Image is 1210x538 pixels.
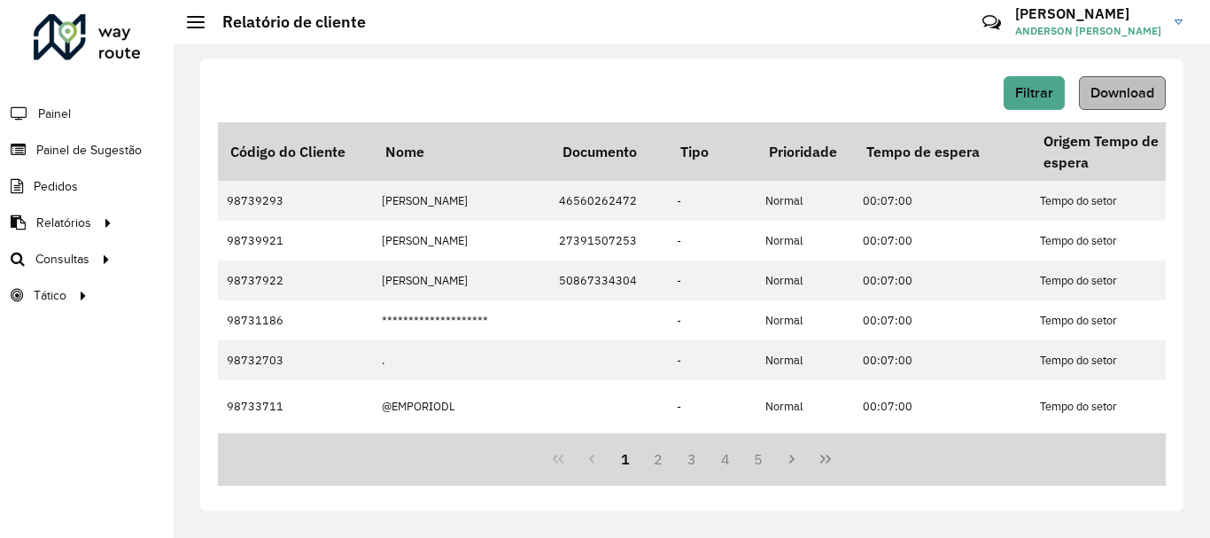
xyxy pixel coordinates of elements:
td: [PERSON_NAME] [373,261,550,300]
td: 00:07:00 [854,380,1031,432]
th: Código do Cliente [218,122,373,181]
td: Tempo do setor [1031,433,1208,484]
td: - [668,380,756,432]
td: Tempo do setor [1031,261,1208,300]
td: Normal [756,300,854,340]
button: Next Page [775,442,809,476]
td: 00:07:00 [854,300,1031,340]
td: 50867334304 [550,261,668,300]
td: Tempo do setor [1031,221,1208,261]
td: 46560262472 [550,181,668,221]
td: 27391507253 [550,221,668,261]
td: +UMGOLE [373,433,550,484]
td: [PERSON_NAME] [373,221,550,261]
th: Tempo de espera [854,122,1031,181]
td: Tempo do setor [1031,300,1208,340]
span: Download [1090,85,1154,100]
button: Download [1079,76,1166,110]
td: Normal [756,181,854,221]
a: Contato Rápido [973,4,1011,42]
span: Tático [34,286,66,305]
h3: [PERSON_NAME] [1015,5,1161,22]
td: 00:07:00 [854,261,1031,300]
td: - [668,221,756,261]
button: 3 [675,442,709,476]
td: 98732703 [218,340,373,380]
td: 98739293 [218,181,373,221]
td: 98737922 [218,261,373,300]
button: 5 [742,442,776,476]
td: 00:07:00 [854,221,1031,261]
td: 98732941 [218,433,373,484]
span: Consultas [35,250,89,269]
button: 1 [609,442,642,476]
th: Origem Tempo de espera [1031,122,1208,181]
td: Tempo do setor [1031,181,1208,221]
td: - [668,300,756,340]
td: . [373,340,550,380]
td: - [668,340,756,380]
td: - [668,433,756,484]
th: Nome [373,122,550,181]
td: Normal [756,380,854,432]
td: Normal [756,221,854,261]
td: Tempo do setor [1031,380,1208,432]
td: Normal [756,433,854,484]
td: 98739921 [218,221,373,261]
span: Relatórios [36,214,91,232]
button: Last Page [809,442,842,476]
td: Normal [756,340,854,380]
td: Normal [756,261,854,300]
td: 00:07:00 [854,340,1031,380]
th: Tipo [668,122,756,181]
td: Tempo do setor [1031,340,1208,380]
td: - [668,261,756,300]
span: Pedidos [34,177,78,196]
button: 2 [641,442,675,476]
td: 00:07:00 [854,181,1031,221]
td: 00:07:00 [854,433,1031,484]
td: - [668,181,756,221]
span: Painel de Sugestão [36,141,142,160]
button: 4 [709,442,742,476]
td: 98731186 [218,300,373,340]
td: [PERSON_NAME] [373,181,550,221]
td: @EMPORIODL [373,380,550,432]
th: Prioridade [756,122,854,181]
button: Filtrar [1004,76,1065,110]
td: 98733711 [218,380,373,432]
th: Documento [550,122,668,181]
h2: Relatório de cliente [205,12,366,32]
span: Filtrar [1015,85,1053,100]
span: ANDERSON [PERSON_NAME] [1015,23,1161,39]
span: Painel [38,105,71,123]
